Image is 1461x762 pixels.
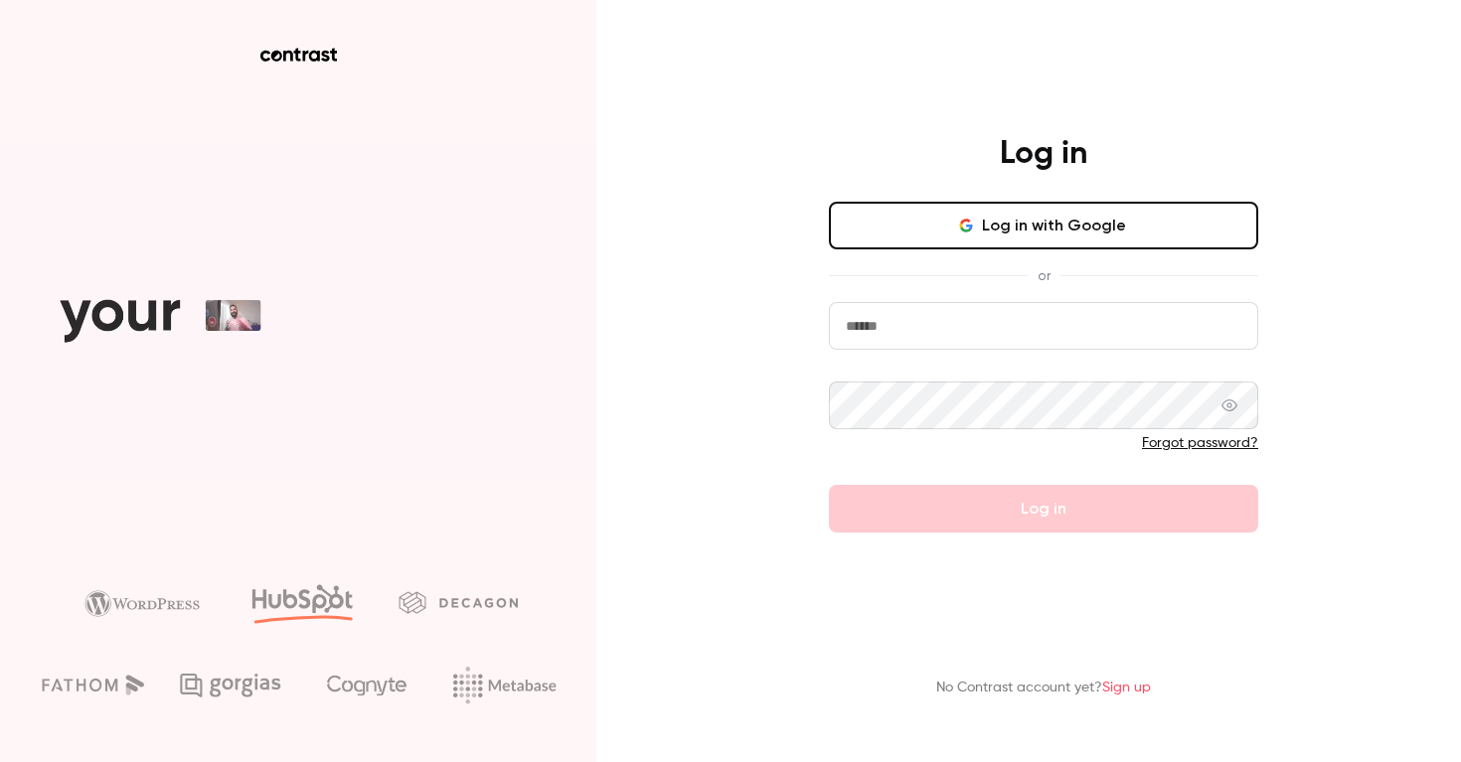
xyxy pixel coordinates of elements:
[1028,265,1060,286] span: or
[829,202,1258,249] button: Log in with Google
[936,678,1151,698] p: No Contrast account yet?
[1000,134,1087,174] h4: Log in
[1142,436,1258,450] a: Forgot password?
[399,591,518,613] img: decagon
[1102,681,1151,694] a: Sign up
